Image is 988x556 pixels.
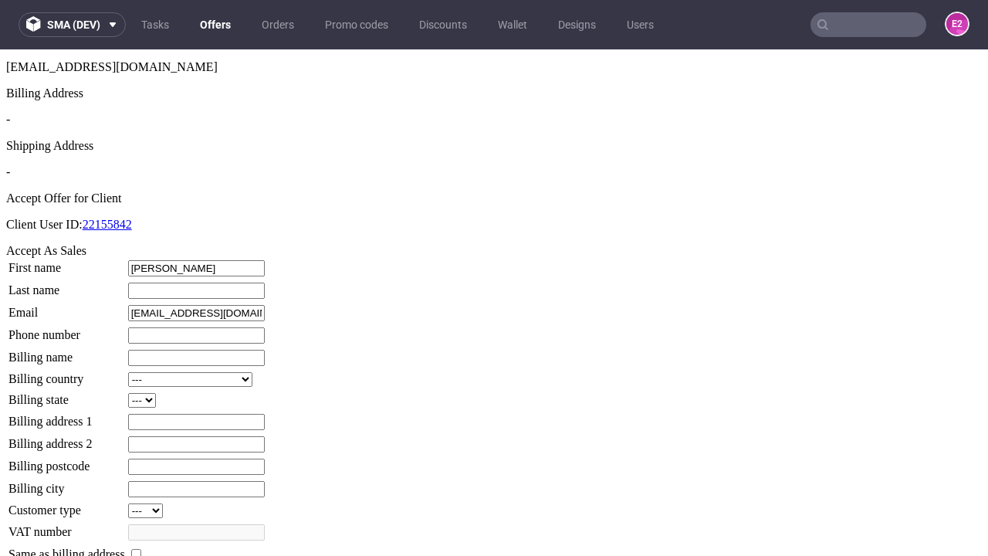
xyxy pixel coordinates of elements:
span: sma (dev) [47,19,100,30]
a: Designs [549,12,605,37]
td: Same as billing address [8,497,126,514]
td: Billing city [8,431,126,449]
td: Billing country [8,322,126,338]
div: Billing Address [6,37,982,51]
p: Client User ID: [6,168,982,182]
td: Billing name [8,300,126,317]
a: Discounts [410,12,476,37]
td: VAT number [8,474,126,492]
div: Accept As Sales [6,195,982,208]
div: Accept Offer for Client [6,142,982,156]
a: Orders [252,12,303,37]
div: Shipping Address [6,90,982,103]
td: Customer type [8,453,126,470]
td: Billing address 1 [8,364,126,381]
a: Users [617,12,663,37]
td: Phone number [8,277,126,295]
span: - [6,116,10,129]
a: 22155842 [83,168,132,181]
a: Tasks [132,12,178,37]
figcaption: e2 [946,13,968,35]
td: Billing address 2 [8,386,126,404]
td: First name [8,210,126,228]
a: Wallet [489,12,536,37]
td: Last name [8,232,126,250]
td: Billing postcode [8,409,126,426]
span: [EMAIL_ADDRESS][DOMAIN_NAME] [6,11,218,24]
td: Billing state [8,343,126,359]
a: Promo codes [316,12,398,37]
span: - [6,63,10,76]
button: sma (dev) [19,12,126,37]
a: Offers [191,12,240,37]
td: Email [8,255,126,273]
